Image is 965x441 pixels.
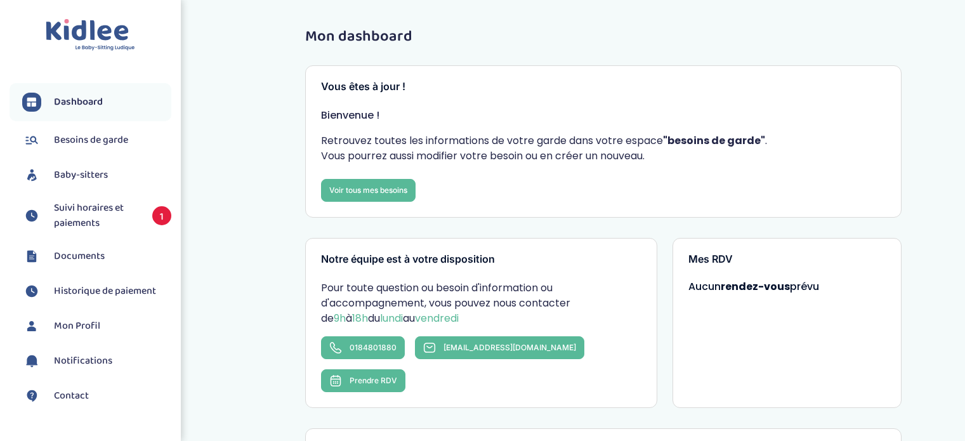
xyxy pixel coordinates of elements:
[721,279,790,294] strong: rendez-vous
[54,168,108,183] span: Baby-sitters
[321,336,405,359] a: 0184801880
[54,284,156,299] span: Historique de paiement
[380,311,403,326] span: lundi
[321,133,886,164] p: Retrouvez toutes les informations de votre garde dans votre espace . Vous pourrez aussi modifier ...
[688,279,819,294] span: Aucun prévu
[152,206,171,225] span: 1
[22,352,41,371] img: notification.svg
[22,386,41,405] img: contact.svg
[663,133,765,148] strong: "besoins de garde"
[443,343,576,352] span: [EMAIL_ADDRESS][DOMAIN_NAME]
[321,254,641,265] h3: Notre équipe est à votre disposition
[415,336,584,359] a: [EMAIL_ADDRESS][DOMAIN_NAME]
[22,131,41,150] img: besoin.svg
[321,369,405,392] button: Prendre RDV
[54,201,140,231] span: Suivi horaires et paiements
[22,386,171,405] a: Contact
[22,93,41,112] img: dashboard.svg
[54,319,100,334] span: Mon Profil
[321,280,641,326] p: Pour toute question ou besoin d'information ou d'accompagnement, vous pouvez nous contacter de à ...
[54,95,103,110] span: Dashboard
[350,343,397,352] span: 0184801880
[54,249,105,264] span: Documents
[334,311,346,326] span: 9h
[321,81,886,93] h3: Vous êtes à jour !
[22,201,171,231] a: Suivi horaires et paiements 1
[350,376,397,385] span: Prendre RDV
[22,166,171,185] a: Baby-sitters
[22,166,41,185] img: babysitters.svg
[22,282,171,301] a: Historique de paiement
[352,311,368,326] span: 18h
[22,317,171,336] a: Mon Profil
[46,19,135,51] img: logo.svg
[415,311,459,326] span: vendredi
[54,388,89,404] span: Contact
[54,133,128,148] span: Besoins de garde
[22,352,171,371] a: Notifications
[22,247,41,266] img: documents.svg
[22,282,41,301] img: suivihoraire.svg
[688,254,886,265] h3: Mes RDV
[305,29,902,45] h1: Mon dashboard
[22,131,171,150] a: Besoins de garde
[22,206,41,225] img: suivihoraire.svg
[54,353,112,369] span: Notifications
[22,93,171,112] a: Dashboard
[22,247,171,266] a: Documents
[22,317,41,336] img: profil.svg
[321,108,886,123] p: Bienvenue !
[321,179,416,202] a: Voir tous mes besoins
